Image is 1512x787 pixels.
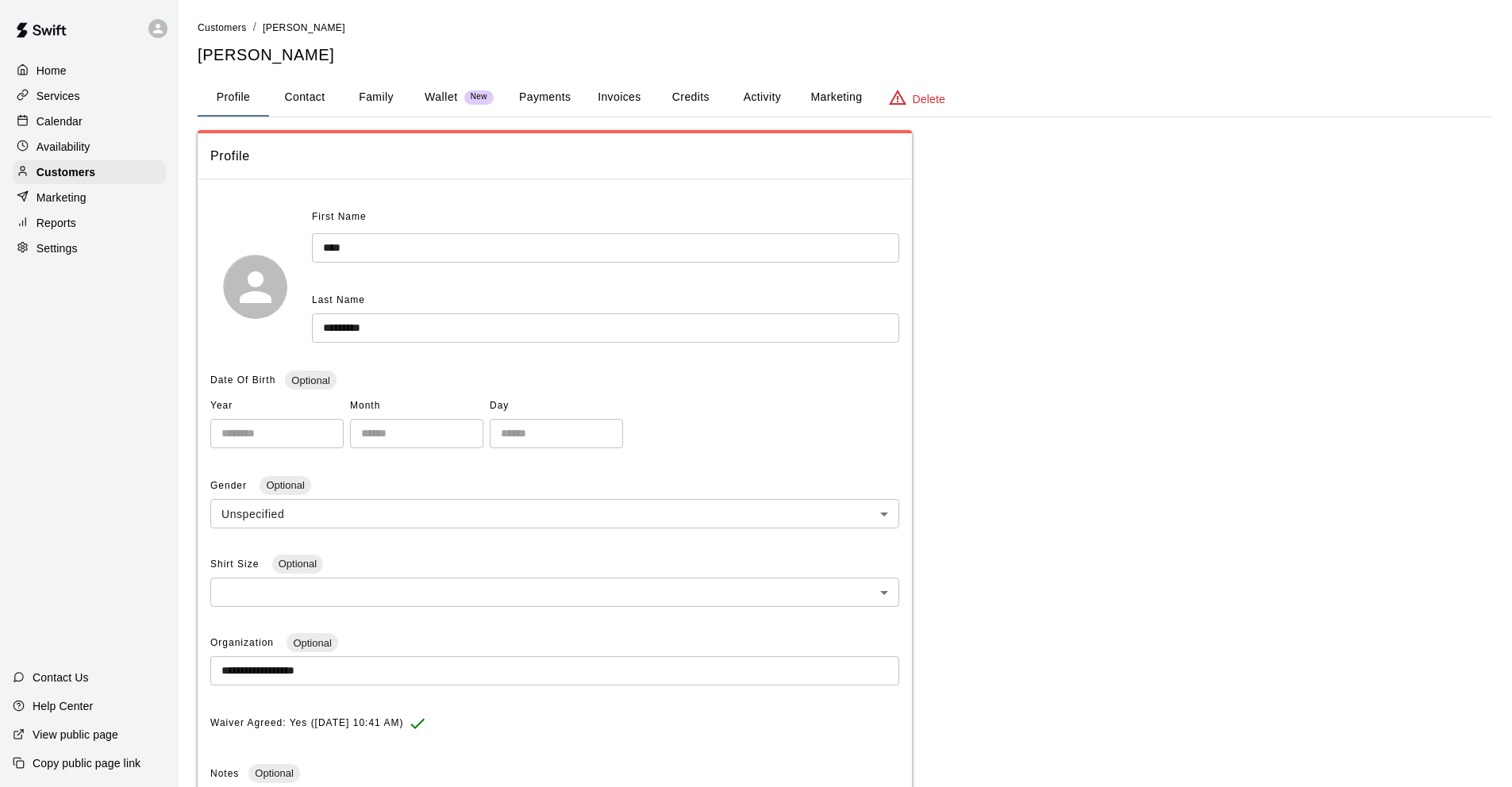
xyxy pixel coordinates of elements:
[210,374,275,386] span: Date Of Birth
[210,768,239,779] span: Notes
[798,79,875,117] button: Marketing
[464,92,494,102] span: New
[33,670,89,685] p: Contact Us
[33,755,140,771] p: Copy public page link
[37,215,76,231] p: Reports
[285,374,336,386] span: Optional
[198,79,1493,117] div: basic tabs example
[13,186,166,209] a: Marketing
[253,19,256,36] li: /
[33,727,118,743] p: View public page
[198,44,1493,66] h5: [PERSON_NAME]
[13,211,166,235] a: Reports
[210,711,403,736] span: Waiver Agreed: Yes ([DATE] 10:41 AM)
[198,22,247,33] span: Customers
[726,79,798,117] button: Activity
[198,79,269,117] button: Profile
[210,480,250,491] span: Gender
[312,294,365,305] span: Last Name
[210,393,344,419] span: Year
[210,499,899,528] div: Unspecified
[287,637,337,649] span: Optional
[37,113,83,129] p: Calendar
[13,84,166,108] a: Services
[350,393,483,419] span: Month
[340,79,412,117] button: Family
[37,240,78,256] p: Settings
[37,190,87,205] p: Marketing
[260,479,310,491] span: Optional
[583,79,655,117] button: Invoices
[13,109,166,133] a: Calendar
[13,236,166,260] a: Settings
[312,205,367,230] span: First Name
[655,79,726,117] button: Credits
[37,139,90,155] p: Availability
[272,558,323,570] span: Optional
[13,59,166,83] a: Home
[269,79,340,117] button: Contact
[13,135,166,159] a: Availability
[490,393,623,419] span: Day
[248,767,299,779] span: Optional
[913,91,945,107] p: Delete
[210,559,263,570] span: Shirt Size
[425,89,458,106] p: Wallet
[37,63,67,79] p: Home
[198,21,247,33] a: Customers
[198,19,1493,36] nav: breadcrumb
[37,164,95,180] p: Customers
[37,88,80,104] p: Services
[210,146,899,167] span: Profile
[13,160,166,184] a: Customers
[33,698,93,714] p: Help Center
[263,22,345,33] span: [PERSON_NAME]
[210,637,277,648] span: Organization
[506,79,583,117] button: Payments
